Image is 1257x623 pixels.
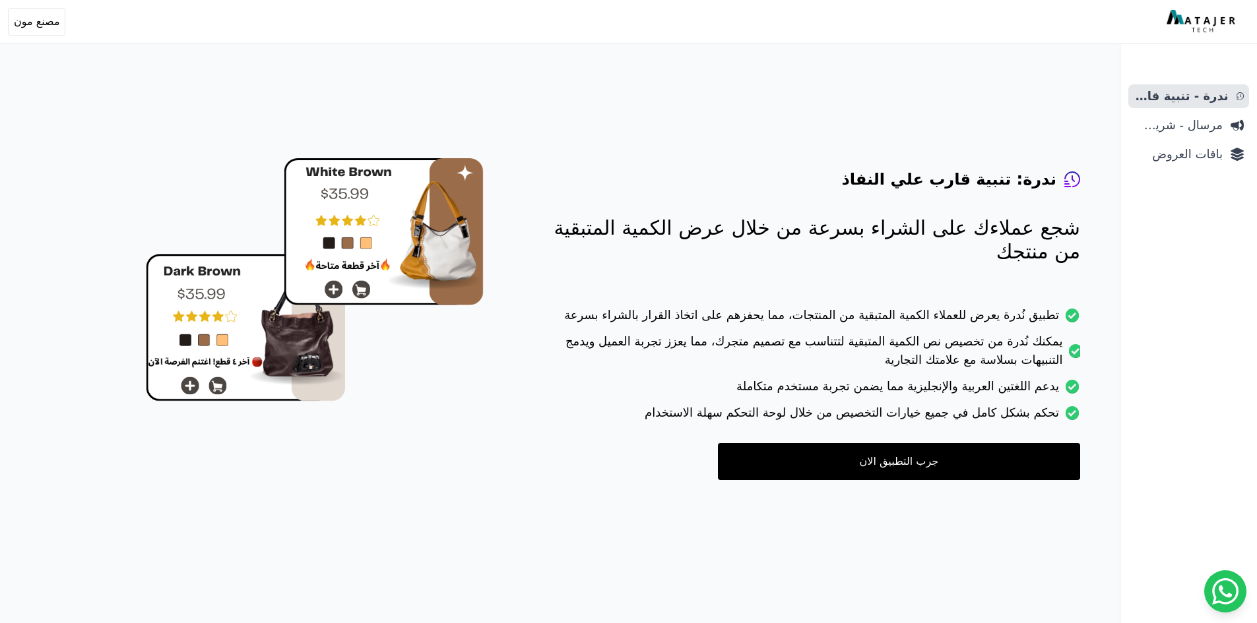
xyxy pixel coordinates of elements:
p: شجع عملاءك على الشراء بسرعة من خلال عرض الكمية المتبقية من منتجك [536,216,1080,264]
span: مصنع مون [14,14,59,30]
button: مصنع مون [8,8,65,36]
li: يدعم اللغتين العربية والإنجليزية مما يضمن تجربة مستخدم متكاملة [536,377,1080,403]
span: ندرة - تنبية قارب علي النفاذ [1134,87,1229,105]
li: تطبيق نُدرة يعرض للعملاء الكمية المتبقية من المنتجات، مما يحفزهم على اتخاذ القرار بالشراء بسرعة [536,306,1080,332]
img: hero [146,158,484,401]
li: تحكم بشكل كامل في جميع خيارات التخصيص من خلال لوحة التحكم سهلة الاستخدام [536,403,1080,430]
span: مرسال - شريط دعاية [1134,116,1223,134]
a: جرب التطبيق الان [718,443,1080,480]
span: باقات العروض [1134,145,1223,163]
img: MatajerTech Logo [1167,10,1239,34]
h4: ندرة: تنبية قارب علي النفاذ [841,169,1056,190]
li: يمكنك نُدرة من تخصيص نص الكمية المتبقية لتتناسب مع تصميم متجرك، مما يعزز تجربة العميل ويدمج التنب... [536,332,1080,377]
